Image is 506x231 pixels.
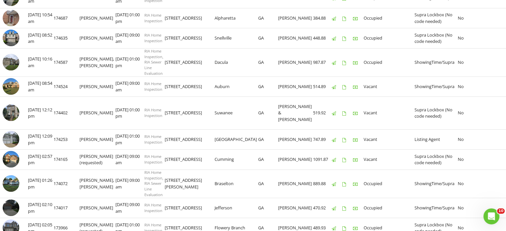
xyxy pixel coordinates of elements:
[415,150,458,170] td: Supra Lockbox (No code needed)
[364,76,415,97] td: Vacant
[115,170,144,198] td: [DATE] 09:00 am
[215,150,258,170] td: Cumming
[28,76,54,97] td: [DATE] 08:54 am
[415,170,458,198] td: ShowingTime/Supra
[364,129,415,150] td: Vacant
[364,150,415,170] td: Vacant
[258,76,278,97] td: GA
[215,170,258,198] td: Braselton
[115,150,144,170] td: [DATE] 09:00 am
[215,8,258,28] td: Alpharetta
[313,170,332,198] td: 889.88
[28,28,54,49] td: [DATE] 08:52 am
[165,28,215,49] td: [STREET_ADDRESS]
[258,48,278,76] td: GA
[144,134,162,145] span: RIA Home Inspection
[28,198,54,218] td: [DATE] 02:10 pm
[313,198,332,218] td: 470.92
[215,48,258,76] td: Dacula
[80,97,115,130] td: [PERSON_NAME]
[115,76,144,97] td: [DATE] 09:00 am
[54,8,80,28] td: 174687
[165,150,215,170] td: [STREET_ADDRESS]
[144,13,162,23] span: RIA Home Inspection
[3,54,19,70] img: 9298974%2Freports%2F3c27a64a-30de-4322-aad4-2ddb67c3cf92%2Fcover_photos%2FxcOlFioSbCZ6ZCM0erEa%2F...
[28,8,54,28] td: [DATE] 10:54 am
[54,48,80,76] td: 174587
[144,154,162,165] span: RIA Home Inspection
[258,28,278,49] td: GA
[313,48,332,76] td: 987.87
[278,150,313,170] td: [PERSON_NAME]
[258,129,278,150] td: GA
[3,30,19,46] img: 9307265%2Freports%2Fbca1ab8a-6433-4f45-b02d-4ffaac217951%2Fcover_photos%2Fus51E2tkCCZv4lAvgBPN%2F...
[278,8,313,28] td: [PERSON_NAME]
[80,198,115,218] td: [PERSON_NAME]
[165,170,215,198] td: [STREET_ADDRESS][PERSON_NAME]
[415,28,458,49] td: Supra Lockbox (No code needed)
[364,48,415,76] td: Occupied
[80,48,115,76] td: [PERSON_NAME], [PERSON_NAME]
[54,150,80,170] td: 174165
[415,129,458,150] td: Listing Agent
[278,28,313,49] td: [PERSON_NAME]
[115,129,144,150] td: [DATE] 01:00 pm
[215,28,258,49] td: Snellville
[364,198,415,218] td: Occupied
[415,8,458,28] td: Supra Lockbox (No code needed)
[3,199,19,216] img: 9214593%2Freports%2F4fb6b830-9dae-4614-9f3a-03f5f80c9a7f%2Fcover_photos%2F6pAEaZWnY5s6J5h7anDG%2F...
[313,76,332,97] td: 514.89
[115,198,144,218] td: [DATE] 09:00 am
[165,97,215,130] td: [STREET_ADDRESS]
[28,150,54,170] td: [DATE] 02:57 pm
[313,150,332,170] td: 1091.87
[278,198,313,218] td: [PERSON_NAME]
[115,8,144,28] td: [DATE] 01:00 pm
[80,170,115,198] td: [PERSON_NAME], [PERSON_NAME]
[258,170,278,198] td: GA
[313,8,332,28] td: 384.88
[165,8,215,28] td: [STREET_ADDRESS]
[54,129,80,150] td: 174253
[258,8,278,28] td: GA
[80,129,115,150] td: [PERSON_NAME]
[415,48,458,76] td: ShowingTime/Supra
[54,76,80,97] td: 174524
[364,97,415,130] td: Vacant
[313,28,332,49] td: 448.88
[215,198,258,218] td: Jefferson
[3,151,19,168] img: 9239857%2Freports%2F2fad17c2-5904-4a65-8ae4-33fa173609e8%2Fcover_photos%2FPX1OaBWb6Rh0GFi8ppWN%2F...
[80,8,115,28] td: [PERSON_NAME]
[80,150,115,170] td: [PERSON_NAME] (requested)
[278,97,313,130] td: [PERSON_NAME] & [PERSON_NAME]
[115,48,144,76] td: [DATE] 01:00 pm
[54,28,80,49] td: 174635
[80,76,115,97] td: [PERSON_NAME]
[3,175,19,192] img: 9222661%2Freports%2F3df3c076-4ff4-4a92-b8ec-695add82b86b%2Fcover_photos%2FGrbZ9DebJiEh0IXHftIX%2F...
[313,97,332,130] td: 519.92
[215,97,258,130] td: Suwanee
[165,198,215,218] td: [STREET_ADDRESS]
[165,48,215,76] td: [STREET_ADDRESS]
[278,170,313,198] td: [PERSON_NAME]
[258,97,278,130] td: GA
[28,48,54,76] td: [DATE] 10:16 am
[215,76,258,97] td: Auburn
[165,129,215,150] td: [STREET_ADDRESS]
[54,170,80,198] td: 174072
[3,10,19,26] img: 9318280%2Freports%2F4a53e4da-2bb5-489d-907c-9c2ed474c8f2%2Fcover_photos%2F7kCUG2N2BLhJq5qBLtDk%2F...
[115,28,144,49] td: [DATE] 09:00 am
[54,198,80,218] td: 174017
[28,97,54,130] td: [DATE] 12:12 pm
[313,129,332,150] td: 747.89
[165,76,215,97] td: [STREET_ADDRESS]
[144,202,162,213] span: RIA Home Inspection
[258,198,278,218] td: GA
[415,76,458,97] td: ShowingTime/Supra
[3,104,19,121] img: 9274492%2Freports%2F1fc2887c-5948-4c84-abf5-e03059207fb0%2Fcover_photos%2Fa96Q5euBsBPhWVmAN2hm%2F...
[415,97,458,130] td: Supra Lockbox (No code needed)
[215,129,258,150] td: [GEOGRAPHIC_DATA]
[144,170,163,197] span: RIA Home Inspection, RIA Sewer Line Evaluation
[415,198,458,218] td: ShowingTime/Supra
[364,28,415,49] td: Occupied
